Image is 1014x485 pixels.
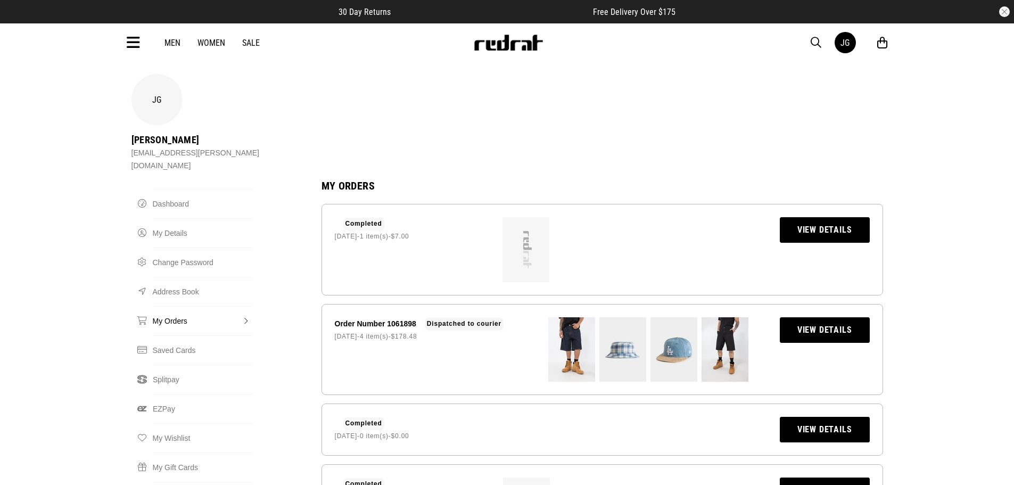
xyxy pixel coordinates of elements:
a: View Details [780,217,870,243]
a: EZPay [153,394,252,423]
a: Splitpay [153,365,252,394]
a: Address Book [153,277,252,306]
span: Dispatched to courier [425,318,504,331]
a: My Wishlist [153,423,252,453]
a: Women [197,38,225,48]
a: View Details [780,417,870,442]
span: $7.00 [391,233,409,240]
img: Redrat logo [473,35,543,51]
a: View Details [780,317,870,343]
button: Open LiveChat chat widget [9,4,40,36]
a: Sale [242,38,260,48]
a: Dashboard [153,189,252,218]
span: Completed [343,417,384,430]
span: $0.00 [391,432,409,440]
a: My Details [153,218,252,248]
span: Completed [343,218,384,231]
iframe: Customer reviews powered by Trustpilot [412,6,572,17]
div: JG [840,38,850,48]
div: [EMAIL_ADDRESS][PERSON_NAME][DOMAIN_NAME] [131,146,304,172]
h1: My Orders [321,180,375,191]
a: My Orders [153,306,252,335]
div: [PERSON_NAME] [131,134,304,146]
span: - - [335,233,409,240]
span: 0 item(s) [360,432,389,440]
span: $178.48 [391,333,417,340]
a: My Gift Cards [153,453,252,482]
span: - - [335,333,417,340]
span: [DATE] [335,233,358,240]
span: - - [335,432,409,440]
span: 30 Day Returns [339,7,391,17]
span: [DATE] [335,333,358,340]
a: Men [164,38,180,48]
span: 4 item(s) [360,333,389,340]
div: JG [131,74,183,125]
span: [DATE] [335,432,358,440]
a: Change Password [153,248,252,277]
a: Saved Cards [153,335,252,365]
span: 1 item(s) [360,233,389,240]
h2: Order Number 1061898 [335,317,504,331]
span: Free Delivery Over $175 [593,7,675,17]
